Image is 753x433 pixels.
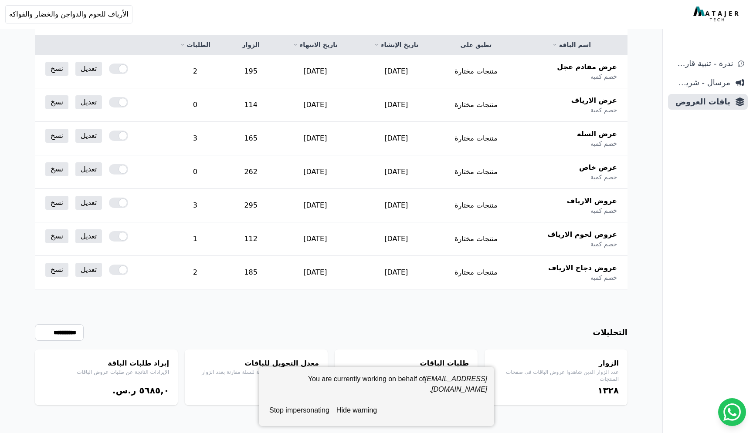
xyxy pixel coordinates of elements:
[275,222,356,256] td: [DATE]
[590,72,617,81] span: خصم كمية
[579,162,617,173] span: عرض خاص
[285,40,345,49] a: تاريخ الانتهاء
[275,88,356,122] td: [DATE]
[266,402,333,419] button: stop impersonating
[590,173,617,181] span: خصم كمية
[193,358,319,369] h4: معدل التحويل للباقات
[75,263,102,277] a: تعديل
[227,222,275,256] td: 112
[437,155,516,189] td: منتجات مختارة
[356,88,437,122] td: [DATE]
[590,206,617,215] span: خصم كمية
[44,369,169,376] p: الإيرادات الناتجة عن طلبات عروض الباقات
[547,229,617,240] span: عروض لحوم الارياف
[9,9,129,20] span: الأرياف للحوم والدواجن والخضار والفواكه
[590,273,617,282] span: خصم كمية
[112,385,136,396] span: ر.س.
[45,129,68,143] a: نسخ
[174,40,217,49] a: الطلبات
[577,129,617,139] span: عرض السلة
[163,122,227,155] td: 3
[526,40,617,49] a: اسم الباقة
[275,256,356,289] td: [DATE]
[45,229,68,243] a: نسخ
[45,263,68,277] a: نسخ
[75,95,102,109] a: تعديل
[75,229,102,243] a: تعديل
[590,139,617,148] span: خصم كمية
[163,55,227,88] td: 2
[45,95,68,109] a: نسخ
[437,35,516,55] th: تطبق على
[356,155,437,189] td: [DATE]
[227,256,275,289] td: 185
[266,374,487,402] div: You are currently working on behalf of .
[493,358,619,369] h4: الزوار
[275,122,356,155] td: [DATE]
[75,196,102,210] a: تعديل
[5,5,132,23] button: الأرياف للحوم والدواجن والخضار والفواكه
[437,222,516,256] td: منتجات مختارة
[366,40,426,49] a: تاريخ الإنشاء
[548,263,617,273] span: عروض دجاج الارياف
[672,57,733,70] span: ندرة - تنبية قارب علي النفاذ
[437,189,516,222] td: منتجات مختارة
[75,129,102,143] a: تعديل
[139,385,169,396] bdi: ٥٦٨٥,۰
[493,384,619,396] div: ١۳٢٨
[356,256,437,289] td: [DATE]
[275,189,356,222] td: [DATE]
[557,62,617,72] span: عرض مقادم عجل
[75,62,102,76] a: تعديل
[356,122,437,155] td: [DATE]
[437,256,516,289] td: منتجات مختارة
[193,369,319,376] p: النسبة المئوية لمعدل الاضافة للسلة مقارنة بعدد الزوار
[227,189,275,222] td: 295
[571,95,617,106] span: عرض الارياف
[356,55,437,88] td: [DATE]
[425,375,487,393] em: [EMAIL_ADDRESS][DOMAIN_NAME]
[333,402,380,419] button: hide warning
[693,7,741,22] img: MatajerTech Logo
[437,88,516,122] td: منتجات مختارة
[227,155,275,189] td: 262
[163,155,227,189] td: 0
[45,62,68,76] a: نسخ
[593,326,627,339] h3: التحليلات
[437,122,516,155] td: منتجات مختارة
[75,162,102,176] a: تعديل
[227,88,275,122] td: 114
[356,189,437,222] td: [DATE]
[44,358,169,369] h4: إيراد طلبات الباقة
[163,222,227,256] td: 1
[163,256,227,289] td: 2
[343,358,469,369] h4: طلبات الباقات
[672,96,730,108] span: باقات العروض
[590,240,617,248] span: خصم كمية
[45,162,68,176] a: نسخ
[672,77,730,89] span: مرسال - شريط دعاية
[227,35,275,55] th: الزوار
[493,369,619,383] p: عدد الزوار الذين شاهدوا عروض الباقات في صفحات المنتجات
[163,189,227,222] td: 3
[567,196,617,206] span: عروض الارياف
[227,55,275,88] td: 195
[275,55,356,88] td: [DATE]
[45,196,68,210] a: نسخ
[356,222,437,256] td: [DATE]
[227,122,275,155] td: 165
[163,88,227,122] td: 0
[275,155,356,189] td: [DATE]
[590,106,617,114] span: خصم كمية
[437,55,516,88] td: منتجات مختارة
